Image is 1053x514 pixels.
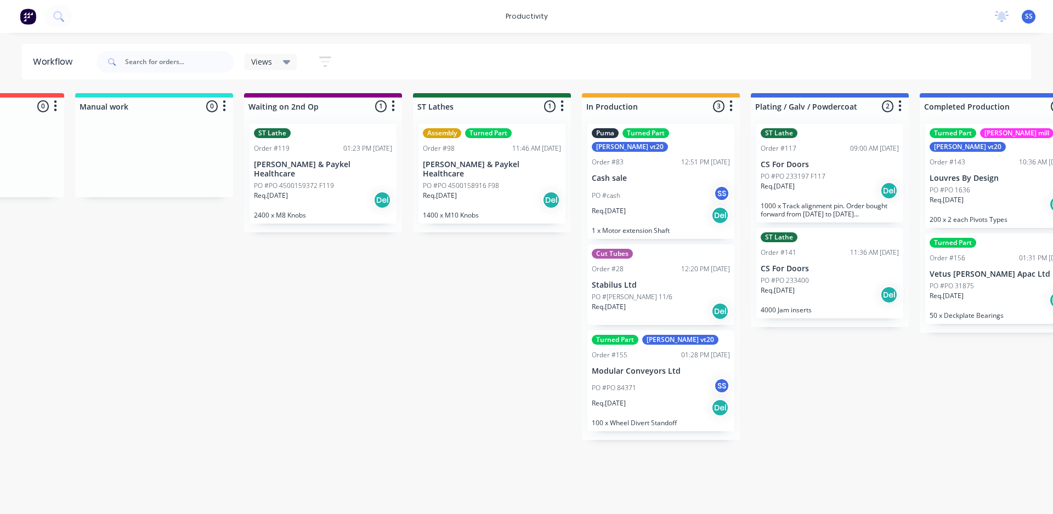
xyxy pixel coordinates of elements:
div: 01:23 PM [DATE] [343,144,392,153]
div: Cut Tubes [592,249,633,259]
div: PumaTurned Part[PERSON_NAME] vt20Order #8312:51 PM [DATE]Cash salePO #cashSSReq.[DATE]Del1 x Moto... [587,124,734,239]
div: Order #28 [592,264,624,274]
div: Del [880,286,898,304]
div: SS [714,378,730,394]
div: [PERSON_NAME] vt20 [642,335,718,345]
div: Cut TubesOrder #2812:20 PM [DATE]Stabilus LtdPO #[PERSON_NAME] 11/6Req.[DATE]Del [587,244,734,325]
p: 4000 Jam inserts [761,306,899,314]
div: [PERSON_NAME] vt20 [930,142,1006,152]
p: 1 x Motor extension Shaft [592,226,730,235]
div: Order #143 [930,157,965,167]
p: PO #PO 31875 [930,281,974,291]
p: PO #[PERSON_NAME] 11/6 [592,292,672,302]
div: Order #156 [930,253,965,263]
p: Req. [DATE] [254,191,288,201]
div: Assembly [423,128,461,138]
div: [PERSON_NAME] vt20 [592,142,668,152]
div: 12:20 PM [DATE] [681,264,730,274]
div: Turned Part [930,128,976,138]
div: 01:28 PM [DATE] [681,350,730,360]
div: Del [542,191,560,209]
p: PO #PO 84371 [592,383,636,393]
div: ST Lathe [761,128,797,138]
div: ST Lathe [761,232,797,242]
div: ST LatheOrder #14111:36 AM [DATE]CS For DoorsPO #PO 233400Req.[DATE]Del4000 Jam inserts [756,228,903,318]
div: productivity [500,8,553,25]
div: AssemblyTurned PartOrder #9811:46 AM [DATE][PERSON_NAME] & Paykel HealthcarePO #PO 4500158916 F98... [418,124,565,224]
p: [PERSON_NAME] & Paykel Healthcare [254,160,392,179]
div: Del [711,207,729,224]
p: Req. [DATE] [761,181,795,191]
div: SS [714,185,730,202]
p: Req. [DATE] [761,285,795,295]
p: Req. [DATE] [423,191,457,201]
div: Order #141 [761,248,796,258]
div: 12:51 PM [DATE] [681,157,730,167]
p: Req. [DATE] [592,206,626,216]
p: [PERSON_NAME] & Paykel Healthcare [423,160,561,179]
p: PO #PO 4500159372 F119 [254,181,334,191]
p: Cash sale [592,174,730,183]
div: ST Lathe [254,128,291,138]
input: Search for orders... [125,51,234,73]
p: Stabilus Ltd [592,281,730,290]
div: ST LatheOrder #11709:00 AM [DATE]CS For DoorsPO #PO 233197 F117Req.[DATE]Del1000 x Track alignmen... [756,124,903,222]
div: Del [711,399,729,416]
div: Order #155 [592,350,627,360]
span: Views [251,56,272,67]
p: Req. [DATE] [930,195,964,205]
p: 1000 x Track alignment pin. Order bought forward from [DATE] to [DATE] [PERSON_NAME] [761,202,899,218]
div: Turned Part [592,335,638,345]
p: PO #PO 233197 F117 [761,172,825,181]
div: 11:36 AM [DATE] [850,248,899,258]
div: 11:46 AM [DATE] [512,144,561,153]
p: 1400 x M10 Knobs [423,211,561,219]
p: PO #PO 1636 [930,185,970,195]
div: Del [711,302,729,320]
div: Workflow [33,55,78,68]
div: Puma [592,128,619,138]
p: CS For Doors [761,160,899,169]
div: Del [373,191,391,209]
p: Req. [DATE] [592,302,626,312]
p: PO #PO 4500158916 F98 [423,181,499,191]
p: PO #PO 233400 [761,276,809,285]
p: PO #cash [592,191,620,201]
p: Req. [DATE] [930,291,964,301]
span: SS [1025,12,1033,21]
div: 09:00 AM [DATE] [850,144,899,153]
div: Turned Part[PERSON_NAME] vt20Order #15501:28 PM [DATE]Modular Conveyors LtdPO #PO 84371SSReq.[DAT... [587,330,734,432]
p: CS For Doors [761,264,899,273]
div: Turned Part [622,128,669,138]
p: Modular Conveyors Ltd [592,367,730,376]
div: Turned Part [930,238,976,248]
div: Order #119 [254,144,290,153]
div: ST LatheOrder #11901:23 PM [DATE][PERSON_NAME] & Paykel HealthcarePO #PO 4500159372 F119Req.[DATE... [250,124,397,224]
p: 100 x Wheel Divert Standoff [592,419,730,427]
div: Order #98 [423,144,455,153]
p: 2400 x M8 Knobs [254,211,392,219]
p: Req. [DATE] [592,398,626,408]
div: Order #83 [592,157,624,167]
div: Turned Part [465,128,512,138]
div: Order #117 [761,144,796,153]
img: Factory [20,8,36,25]
div: Del [880,182,898,199]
